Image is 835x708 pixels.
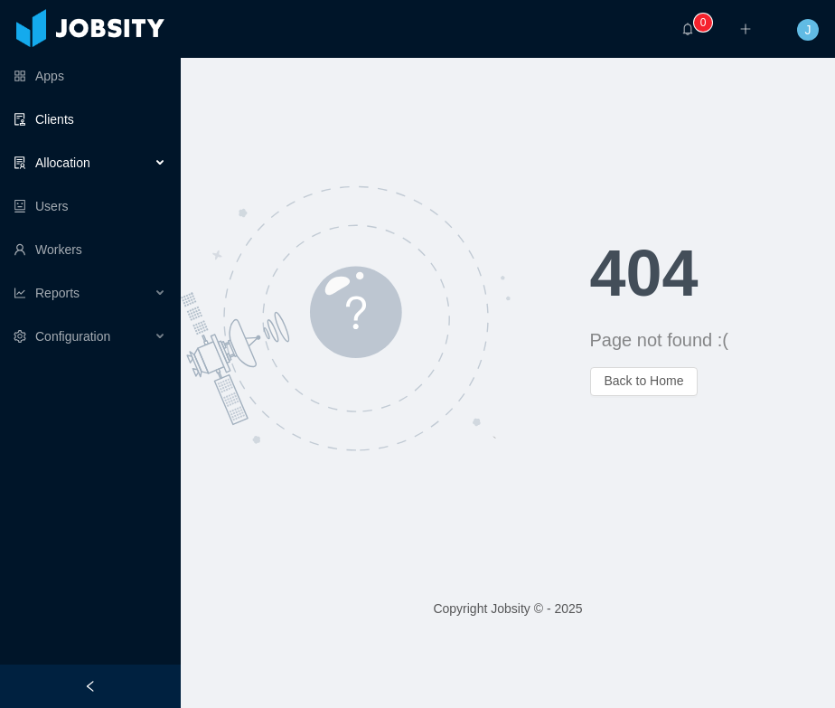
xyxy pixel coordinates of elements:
[694,14,712,32] sup: 0
[181,578,835,640] footer: Copyright Jobsity © - 2025
[14,231,166,268] a: icon: userWorkers
[35,156,90,170] span: Allocation
[35,286,80,300] span: Reports
[739,23,752,35] i: icon: plus
[590,367,699,396] button: Back to Home
[14,58,166,94] a: icon: appstoreApps
[590,373,699,388] a: Back to Home
[681,23,694,35] i: icon: bell
[14,330,26,343] i: icon: setting
[14,101,166,137] a: icon: auditClients
[14,156,26,169] i: icon: solution
[14,287,26,299] i: icon: line-chart
[14,188,166,224] a: icon: robotUsers
[35,329,110,344] span: Configuration
[805,19,812,41] span: J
